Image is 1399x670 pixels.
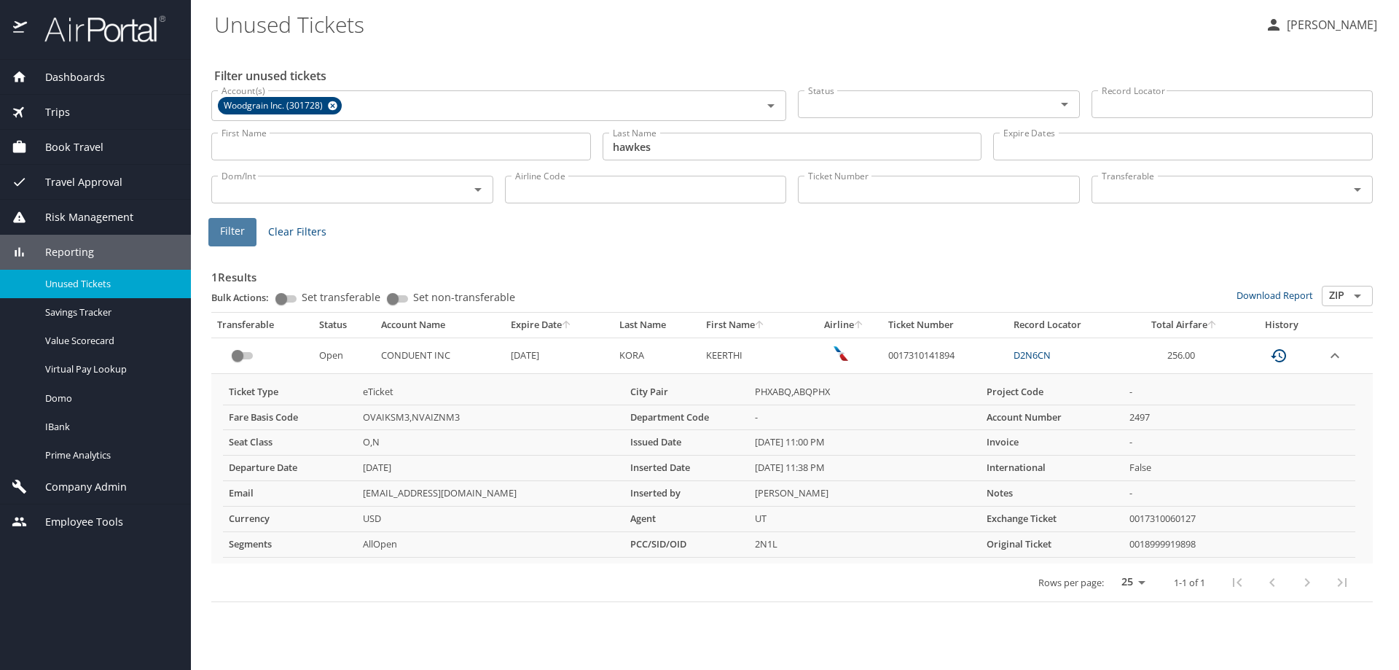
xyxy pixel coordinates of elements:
td: O,N [357,430,624,456]
button: sort [562,321,572,330]
h3: 1 Results [211,260,1373,286]
p: 1-1 of 1 [1174,578,1205,588]
td: AllOpen [357,532,624,558]
img: icon-airportal.png [13,15,28,43]
button: Open [468,179,488,200]
td: [DATE] [505,338,614,373]
p: [PERSON_NAME] [1282,16,1377,34]
a: D2N6CN [1014,348,1051,362]
th: Expire Date [505,313,614,338]
td: KORA [614,338,700,373]
span: Savings Tracker [45,305,173,319]
th: Notes [981,481,1124,507]
span: Employee Tools [27,514,123,530]
button: Filter [208,218,256,246]
th: Exchange Ticket [981,507,1124,532]
th: City Pair [624,380,749,405]
span: Set transferable [302,292,380,303]
button: expand row [1326,347,1344,365]
th: Record Locator [1008,313,1126,338]
th: Total Airfare [1126,313,1242,338]
p: Bulk Actions: [211,291,281,304]
td: eTicket [357,380,624,405]
button: Open [1347,179,1368,200]
h1: Unused Tickets [214,1,1253,47]
th: Segments [223,532,357,558]
span: Travel Approval [27,174,122,190]
button: Clear Filters [262,219,332,246]
th: Ticket Type [223,380,357,405]
span: Woodgrain Inc. (301728) [218,98,332,114]
span: Trips [27,104,70,120]
span: Dashboards [27,69,105,85]
span: Book Travel [27,139,103,155]
span: Prime Analytics [45,448,173,462]
td: 256.00 [1126,338,1242,373]
span: Filter [220,222,245,241]
td: CONDUENT INC [375,338,504,373]
td: [DATE] [357,456,624,481]
th: Department Code [624,405,749,430]
td: [DATE] 11:38 PM [749,456,981,481]
td: - [1124,430,1355,456]
h2: Filter unused tickets [214,64,1376,87]
th: PCC/SID/OID [624,532,749,558]
button: [PERSON_NAME] [1259,12,1383,38]
span: Company Admin [27,479,127,495]
th: Account Name [375,313,504,338]
div: Transferable [217,319,307,332]
button: sort [854,321,864,330]
th: Seat Class [223,430,357,456]
table: custom pagination table [211,313,1373,602]
table: more info about unused tickets [223,380,1355,558]
th: Issued Date [624,430,749,456]
td: - [1124,481,1355,507]
th: Airline [806,313,883,338]
td: UT [749,507,981,532]
a: Download Report [1237,289,1313,302]
td: Open [313,338,375,373]
td: 0017310060127 [1124,507,1355,532]
th: Ticket Number [882,313,1007,338]
td: 0018999919898 [1124,532,1355,558]
th: Inserted Date [624,456,749,481]
span: Set non-transferable [413,292,515,303]
th: Account Number [981,405,1124,430]
th: Departure Date [223,456,357,481]
th: Agent [624,507,749,532]
td: [PERSON_NAME] [749,481,981,507]
td: 2N1L [749,532,981,558]
th: Currency [223,507,357,532]
span: IBank [45,420,173,434]
span: Virtual Pay Lookup [45,362,173,376]
th: Status [313,313,375,338]
td: PHXABQ,ABQPHX [749,380,981,405]
button: Open [1347,286,1368,306]
td: [DATE] 11:00 PM [749,430,981,456]
th: Invoice [981,430,1124,456]
th: Last Name [614,313,700,338]
select: rows per page [1110,572,1151,593]
div: Woodgrain Inc. (301728) [218,97,342,114]
td: USD [357,507,624,532]
th: Original Ticket [981,532,1124,558]
button: Open [1054,94,1075,114]
td: - [1124,380,1355,405]
span: Domo [45,392,173,405]
td: [EMAIL_ADDRESS][DOMAIN_NAME] [357,481,624,507]
th: Email [223,481,357,507]
span: Clear Filters [268,223,326,241]
td: False [1124,456,1355,481]
span: Risk Management [27,209,133,225]
th: Project Code [981,380,1124,405]
button: Open [761,96,781,116]
img: American Airlines [834,346,848,361]
th: First Name [700,313,806,338]
button: sort [1207,321,1218,330]
td: - [749,405,981,430]
td: KEERTHI [700,338,806,373]
img: airportal-logo.png [28,15,165,43]
td: 2497 [1124,405,1355,430]
th: Fare Basis Code [223,405,357,430]
th: History [1242,313,1320,338]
